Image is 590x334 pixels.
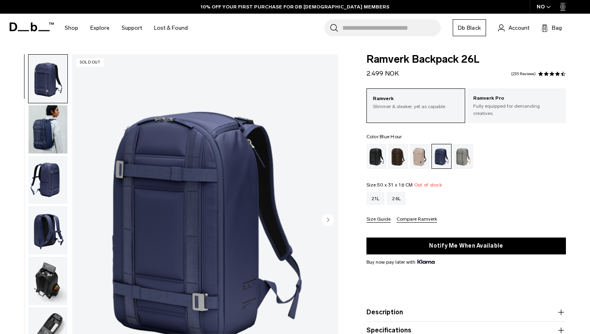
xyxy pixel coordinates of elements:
[366,307,566,317] button: Description
[65,14,78,42] a: Shop
[154,14,188,42] a: Lost & Found
[366,70,399,77] span: 2.499 NOK
[59,14,194,42] nav: Main Navigation
[414,182,442,188] span: Out of stock
[28,206,67,254] img: Ramverk Backpack 26L Blue Hour
[322,213,334,227] button: Next slide
[28,256,68,305] button: Ramverk Backpack 26L Blue Hour
[417,260,435,264] img: {"height" => 20, "alt" => "Klarna"}
[410,144,430,169] a: Fogbow Beige
[28,156,67,204] img: Ramverk Backpack 26L Blue Hour
[467,88,566,123] a: Ramverk Pro Fully equipped for demanding creatives.
[28,156,68,205] button: Ramverk Backpack 26L Blue Hour
[552,24,562,32] span: Bag
[397,217,437,223] button: Compare Ramverk
[453,19,486,36] a: Db Black
[28,54,68,103] button: Ramverk Backpack 26L Blue Hour
[473,102,560,117] p: Fully equipped for demanding creatives.
[509,24,529,32] span: Account
[366,144,387,169] a: Black Out
[366,238,566,254] button: Notify Me When Available
[498,23,529,33] a: Account
[541,23,562,33] button: Bag
[388,144,408,169] a: Espresso
[28,105,67,154] img: Ramverk Backpack 26L Blue Hour
[28,55,67,103] img: Ramverk Backpack 26L Blue Hour
[28,105,68,154] button: Ramverk Backpack 26L Blue Hour
[366,182,442,187] legend: Size:
[473,94,560,102] p: Ramverk Pro
[373,103,459,110] p: Slimmer & sleaker, yet as capable.
[377,182,413,188] span: 50 x 31 x 16 CM
[366,54,566,65] span: Ramverk Backpack 26L
[387,192,406,205] a: 26L
[366,192,385,205] a: 21L
[28,257,67,305] img: Ramverk Backpack 26L Blue Hour
[76,58,104,67] p: Sold Out
[380,134,402,139] span: Blue Hour
[511,72,536,76] a: 235 reviews
[431,144,452,169] a: Blue Hour
[122,14,142,42] a: Support
[366,258,435,266] span: Buy now pay later with
[90,14,110,42] a: Explore
[201,3,389,10] a: 10% OFF YOUR FIRST PURCHASE FOR DB [DEMOGRAPHIC_DATA] MEMBERS
[366,217,391,223] button: Size Guide
[366,134,402,139] legend: Color:
[373,95,459,103] p: Ramverk
[453,144,473,169] a: Sand Grey
[28,206,68,255] button: Ramverk Backpack 26L Blue Hour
